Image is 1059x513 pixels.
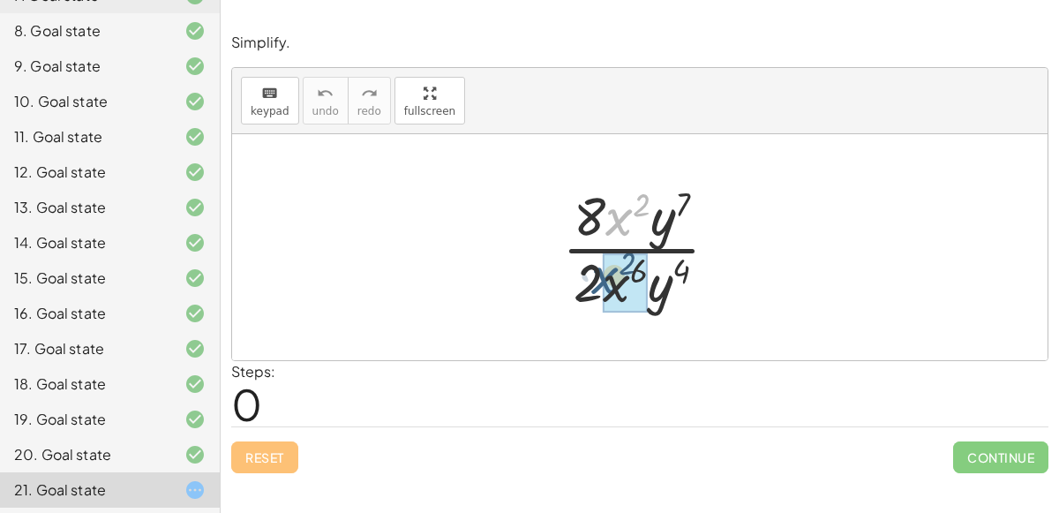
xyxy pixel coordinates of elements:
i: Task finished and correct. [184,268,206,289]
span: 0 [231,377,262,431]
div: 10. Goal state [14,91,156,112]
i: Task finished and correct. [184,409,206,430]
div: 17. Goal state [14,338,156,359]
i: keyboard [261,83,278,104]
div: 19. Goal state [14,409,156,430]
div: 11. Goal state [14,126,156,147]
p: Simplify. [231,33,1048,53]
i: Task finished and correct. [184,373,206,395]
button: keyboardkeypad [241,77,299,124]
i: Task finished and correct. [184,126,206,147]
i: redo [361,83,378,104]
span: keypad [251,105,289,117]
i: Task finished and correct. [184,20,206,41]
i: Task started. [184,479,206,501]
button: undoundo [303,77,349,124]
div: 8. Goal state [14,20,156,41]
div: 14. Goal state [14,232,156,253]
i: undo [317,83,334,104]
span: fullscreen [404,105,455,117]
label: Steps: [231,362,275,381]
i: Task finished and correct. [184,303,206,324]
i: Task finished and correct. [184,197,206,218]
div: 12. Goal state [14,162,156,183]
div: 20. Goal state [14,444,156,465]
i: Task finished and correct. [184,338,206,359]
i: Task finished and correct. [184,162,206,183]
div: 13. Goal state [14,197,156,218]
i: Task finished and correct. [184,91,206,112]
div: 9. Goal state [14,56,156,77]
i: Task finished and correct. [184,232,206,253]
span: redo [357,105,381,117]
button: redoredo [348,77,391,124]
div: 18. Goal state [14,373,156,395]
div: 21. Goal state [14,479,156,501]
i: Task finished and correct. [184,56,206,77]
button: fullscreen [394,77,465,124]
i: Task finished and correct. [184,444,206,465]
span: undo [312,105,339,117]
div: 15. Goal state [14,268,156,289]
div: 16. Goal state [14,303,156,324]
